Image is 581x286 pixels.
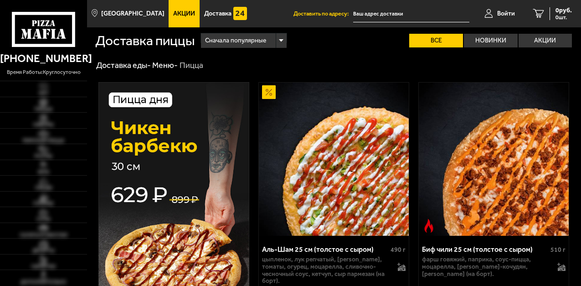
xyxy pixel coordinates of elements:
span: 490 г [391,246,406,254]
span: Акции [173,10,195,17]
img: 15daf4d41897b9f0e9f617042186c801.svg [233,7,247,21]
a: Острое блюдоБиф чили 25 см (толстое с сыром) [419,83,569,236]
img: Аль-Шам 25 см (толстое с сыром) [259,83,409,236]
span: Доставить по адресу: [293,11,353,17]
span: 0 шт. [555,15,572,20]
input: Ваш адрес доставки [353,5,469,22]
p: фарш говяжий, паприка, соус-пицца, моцарелла, [PERSON_NAME]-кочудян, [PERSON_NAME] (на борт). [422,256,551,278]
div: Пицца [180,60,203,71]
label: Все [409,34,463,47]
span: Доставка [204,10,231,17]
span: Войти [497,10,515,17]
img: Акционный [262,85,276,99]
p: цыпленок, лук репчатый, [PERSON_NAME], томаты, огурец, моцарелла, сливочно-чесночный соус, кетчуп... [262,256,391,285]
img: Биф чили 25 см (толстое с сыром) [419,83,569,236]
h1: Доставка пиццы [95,34,195,48]
div: Аль-Шам 25 см (толстое с сыром) [262,245,388,254]
label: Новинки [464,34,518,47]
span: [GEOGRAPHIC_DATA] [101,10,165,17]
img: Острое блюдо [422,219,436,233]
span: Сначала популярные [205,32,266,49]
span: 0 руб. [555,7,572,14]
label: Акции [519,34,572,47]
div: Биф чили 25 см (толстое с сыром) [422,245,548,254]
a: Доставка еды- [96,60,151,70]
span: 510 г [550,246,566,254]
a: АкционныйАль-Шам 25 см (толстое с сыром) [259,83,409,236]
span: Индустриальный проспект, 29к2, подъезд 2 [353,5,469,22]
a: Меню- [152,60,178,70]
